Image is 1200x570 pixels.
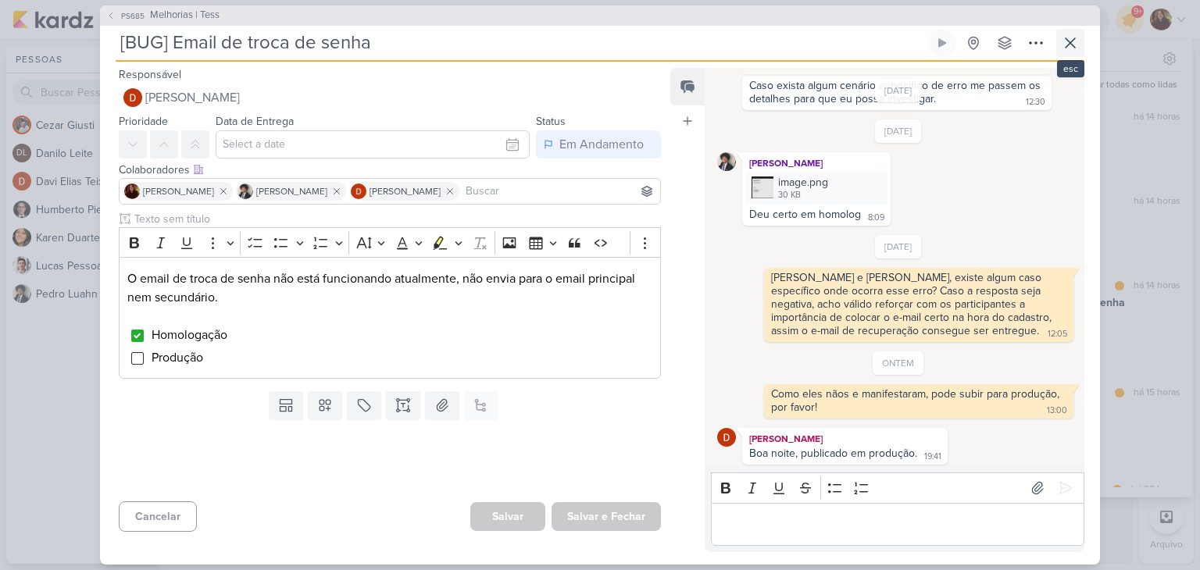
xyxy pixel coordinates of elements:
[119,257,661,379] div: Editor editing area: main
[124,183,140,199] img: Jaqueline Molina
[152,327,227,343] span: Homologação
[1047,404,1067,417] div: 13:00
[1048,328,1067,340] div: 12:05
[127,269,652,307] p: O email de troca de senha não está funcionando atualmente, não envia para o email principal nem s...
[771,271,1055,337] div: [PERSON_NAME] e [PERSON_NAME], existe algum caso específico onde ocorra esse erro? Caso a respost...
[936,37,948,49] div: Ligar relógio
[131,211,661,227] input: Texto sem título
[237,183,253,199] img: Pedro Luahn Simões
[1026,96,1045,109] div: 12:30
[749,79,1044,105] div: Caso exista algum cenário especifico de erro me passem os detalhes para que eu possa investigar.
[717,428,736,447] img: Davi Elias Teixeira
[119,227,661,258] div: Editor toolbar
[924,451,941,463] div: 19:41
[749,447,917,460] div: Boa noite, publicado em produção.
[778,189,828,201] div: 30 KB
[752,176,773,198] img: UuFnmaX64Li4DlIJ94eJ51EpTzewaotOwsDe9mE2.png
[119,162,661,178] div: Colaboradores
[1057,60,1084,77] div: esc
[745,171,887,205] div: image.png
[717,152,736,171] img: Pedro Luahn Simões
[119,115,168,128] label: Prioridade
[559,135,644,154] div: Em Andamento
[536,115,566,128] label: Status
[749,208,861,221] div: Deu certo em homolog
[256,184,327,198] span: [PERSON_NAME]
[370,184,441,198] span: [PERSON_NAME]
[216,130,530,159] input: Select a date
[123,88,142,107] img: Davi Elias Teixeira
[868,212,884,224] div: 8:09
[771,387,1062,414] div: Como eles nãos e manifestaram, pode subir para produção, por favor!
[778,174,828,191] div: image.png
[745,431,945,447] div: [PERSON_NAME]
[711,472,1084,503] div: Editor toolbar
[119,68,181,81] label: Responsável
[143,184,214,198] span: [PERSON_NAME]
[351,183,366,199] img: Davi Elias Teixeira
[119,84,661,112] button: [PERSON_NAME]
[711,503,1084,546] div: Editor editing area: main
[119,501,197,532] button: Cancelar
[216,115,294,128] label: Data de Entrega
[462,182,657,201] input: Buscar
[145,88,240,107] span: [PERSON_NAME]
[116,29,925,57] input: Kard Sem Título
[152,350,203,365] span: Produção
[745,155,887,171] div: [PERSON_NAME]
[536,130,661,159] button: Em Andamento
